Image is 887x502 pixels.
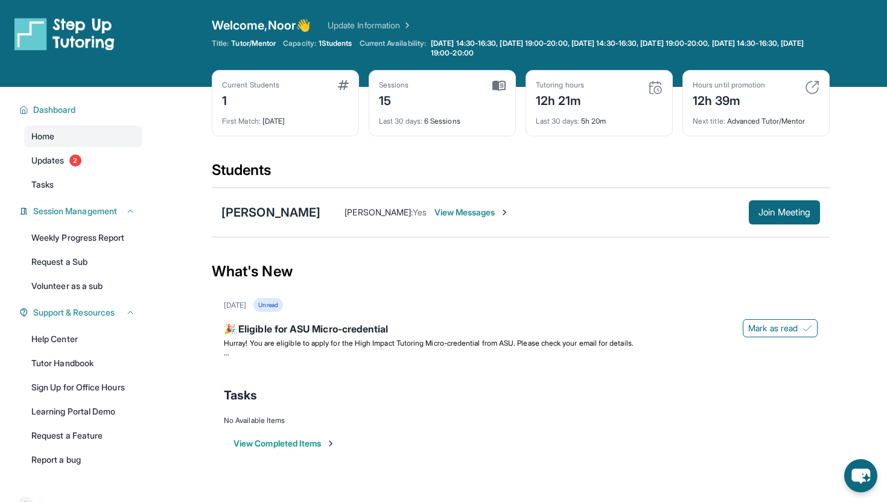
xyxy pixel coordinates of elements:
[536,80,584,90] div: Tutoring hours
[844,459,877,492] button: chat-button
[758,209,810,216] span: Join Meeting
[28,205,135,217] button: Session Management
[338,80,349,90] img: card
[24,401,142,422] a: Learning Portal Demo
[222,80,279,90] div: Current Students
[212,17,311,34] span: Welcome, Noor 👋
[33,205,117,217] span: Session Management
[234,437,335,450] button: View Completed Items
[224,387,257,404] span: Tasks
[379,90,409,109] div: 15
[536,116,579,125] span: Last 30 days :
[24,275,142,297] a: Volunteer as a sub
[693,109,819,126] div: Advanced Tutor/Mentor
[231,39,276,48] span: Tutor/Mentor
[222,116,261,125] span: First Match :
[413,207,427,217] span: Yes
[24,425,142,446] a: Request a Feature
[31,179,54,191] span: Tasks
[222,109,349,126] div: [DATE]
[24,227,142,249] a: Weekly Progress Report
[749,200,820,224] button: Join Meeting
[24,449,142,471] a: Report a bug
[24,328,142,350] a: Help Center
[319,39,352,48] span: 1 Students
[224,300,246,310] div: [DATE]
[24,376,142,398] a: Sign Up for Office Hours
[693,90,765,109] div: 12h 39m
[212,245,830,298] div: What's New
[379,116,422,125] span: Last 30 days :
[212,39,229,48] span: Title:
[431,39,827,58] span: [DATE] 14:30-16:30, [DATE] 19:00-20:00, [DATE] 14:30-16:30, [DATE] 19:00-20:00, [DATE] 14:30-16:3...
[33,104,76,116] span: Dashboard
[536,90,584,109] div: 12h 21m
[31,130,54,142] span: Home
[492,80,506,91] img: card
[379,109,506,126] div: 6 Sessions
[805,80,819,95] img: card
[14,17,115,51] img: logo
[283,39,316,48] span: Capacity:
[24,150,142,171] a: Updates2
[648,80,663,95] img: card
[224,416,818,425] div: No Available Items
[428,39,830,58] a: [DATE] 14:30-16:30, [DATE] 19:00-20:00, [DATE] 14:30-16:30, [DATE] 19:00-20:00, [DATE] 14:30-16:3...
[360,39,426,58] span: Current Availability:
[33,307,115,319] span: Support & Resources
[693,116,725,125] span: Next title :
[743,319,818,337] button: Mark as read
[536,109,663,126] div: 5h 20m
[24,174,142,195] a: Tasks
[224,322,818,338] div: 🎉 Eligible for ASU Micro-credential
[24,125,142,147] a: Home
[693,80,765,90] div: Hours until promotion
[748,322,798,334] span: Mark as read
[31,154,65,167] span: Updates
[24,251,142,273] a: Request a Sub
[69,154,81,167] span: 2
[28,104,135,116] button: Dashboard
[212,160,830,187] div: Students
[222,90,279,109] div: 1
[379,80,409,90] div: Sessions
[224,338,634,348] span: Hurray! You are eligible to apply for the High Impact Tutoring Micro-credential from ASU. Please ...
[500,208,509,217] img: Chevron-Right
[253,298,282,312] div: Unread
[345,207,413,217] span: [PERSON_NAME] :
[803,323,812,333] img: Mark as read
[24,352,142,374] a: Tutor Handbook
[400,19,412,31] img: Chevron Right
[28,307,135,319] button: Support & Resources
[328,19,412,31] a: Update Information
[434,206,510,218] span: View Messages
[221,204,320,221] div: [PERSON_NAME]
